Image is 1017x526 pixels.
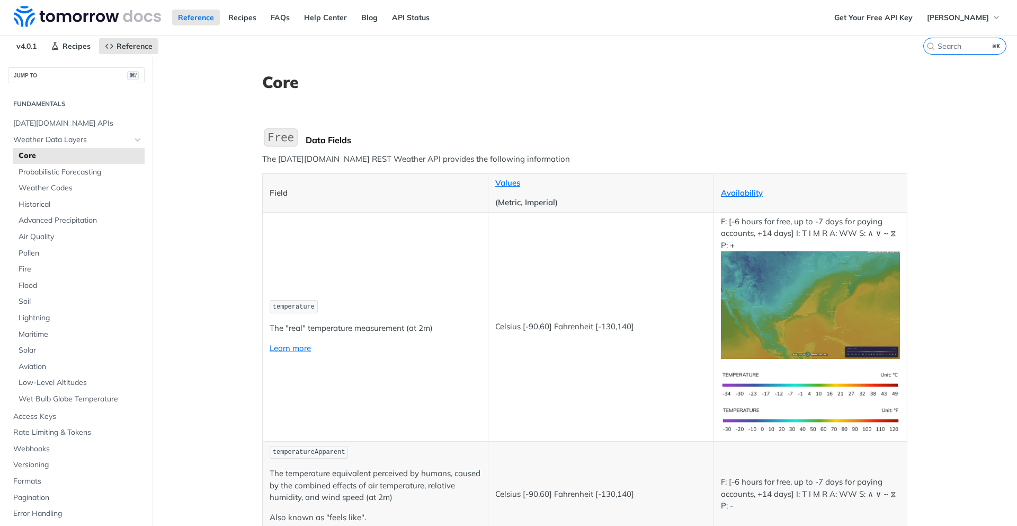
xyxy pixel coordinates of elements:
a: Get Your Free API Key [828,10,918,25]
a: Reference [99,38,158,54]
span: Expand image [721,300,900,310]
svg: Search [926,42,935,50]
a: Learn more [270,343,311,353]
a: Historical [13,197,145,213]
a: Recipes [222,10,262,25]
span: Rate Limiting & Tokens [13,427,142,438]
a: Access Keys [8,409,145,425]
span: Wet Bulb Globe Temperature [19,394,142,405]
a: Core [13,148,145,164]
a: Availability [721,188,763,198]
span: Expand image [721,379,900,389]
p: F: [-6 hours for free, up to -7 days for paying accounts, +14 days] I: T I M R A: WW S: ∧ ∨ ~ ⧖ P: + [721,216,900,359]
span: Reference [117,41,153,51]
a: Soil [13,294,145,310]
a: Webhooks [8,441,145,457]
span: Webhooks [13,444,142,454]
a: Help Center [298,10,353,25]
h1: Core [262,73,907,92]
span: Pollen [19,248,142,259]
a: Fire [13,261,145,277]
span: Access Keys [13,411,142,422]
a: Lightning [13,310,145,326]
span: temperatureApparent [273,449,345,456]
a: Blog [355,10,383,25]
span: Soil [19,296,142,307]
kbd: ⌘K [990,41,1003,51]
img: Tomorrow.io Weather API Docs [14,6,161,27]
a: Error Handling [8,506,145,522]
span: temperature [273,303,315,311]
span: [PERSON_NAME] [927,13,989,22]
p: The "real" temperature measurement (at 2m) [270,322,481,335]
span: Lightning [19,313,142,323]
a: [DATE][DOMAIN_NAME] APIs [8,116,145,131]
span: Pagination [13,493,142,503]
span: ⌘/ [127,71,139,80]
p: The [DATE][DOMAIN_NAME] REST Weather API provides the following information [262,153,907,165]
div: Data Fields [306,135,907,145]
a: Weather Codes [13,180,145,196]
button: Hide subpages for Weather Data Layers [133,136,142,144]
span: Low-Level Altitudes [19,378,142,388]
button: JUMP TO⌘/ [8,67,145,83]
span: Historical [19,199,142,210]
a: Maritime [13,327,145,343]
span: Weather Codes [19,183,142,194]
a: Aviation [13,359,145,375]
p: F: [-6 hours for free, up to -7 days for paying accounts, +14 days] I: T I M R A: WW S: ∧ ∨ ~ ⧖ P: - [721,476,900,512]
span: Core [19,151,142,161]
span: Versioning [13,460,142,470]
a: Air Quality [13,229,145,245]
p: (Metric, Imperial) [495,197,707,209]
button: [PERSON_NAME] [921,10,1006,25]
span: v4.0.1 [11,38,42,54]
p: Field [270,187,481,199]
a: Weather Data LayersHide subpages for Weather Data Layers [8,132,145,148]
p: Celsius [-90,60] Fahrenheit [-130,140] [495,488,707,501]
a: API Status [386,10,435,25]
a: Probabilistic Forecasting [13,164,145,180]
a: Reference [172,10,220,25]
h2: Fundamentals [8,99,145,109]
a: Rate Limiting & Tokens [8,425,145,441]
span: Solar [19,345,142,356]
span: Air Quality [19,232,142,242]
a: FAQs [265,10,296,25]
span: Recipes [63,41,91,51]
a: Wet Bulb Globe Temperature [13,391,145,407]
a: Low-Level Altitudes [13,375,145,391]
span: Maritime [19,329,142,340]
span: Aviation [19,362,142,372]
a: Advanced Precipitation [13,213,145,229]
span: Advanced Precipitation [19,215,142,226]
span: Error Handling [13,509,142,519]
a: Versioning [8,457,145,473]
p: The temperature equivalent perceived by humans, caused by the combined effects of air temperature... [270,468,481,504]
span: Flood [19,280,142,291]
span: Weather Data Layers [13,135,131,145]
span: [DATE][DOMAIN_NAME] APIs [13,118,142,129]
a: Values [495,178,520,188]
p: Celsius [-90,60] Fahrenheit [-130,140] [495,321,707,333]
a: Formats [8,474,145,489]
a: Pagination [8,490,145,506]
a: Pollen [13,246,145,261]
a: Solar [13,343,145,358]
a: Recipes [45,38,96,54]
span: Expand image [721,414,900,424]
span: Probabilistic Forecasting [19,167,142,178]
p: Also known as "feels like". [270,512,481,524]
span: Fire [19,264,142,275]
span: Formats [13,476,142,487]
a: Flood [13,278,145,294]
